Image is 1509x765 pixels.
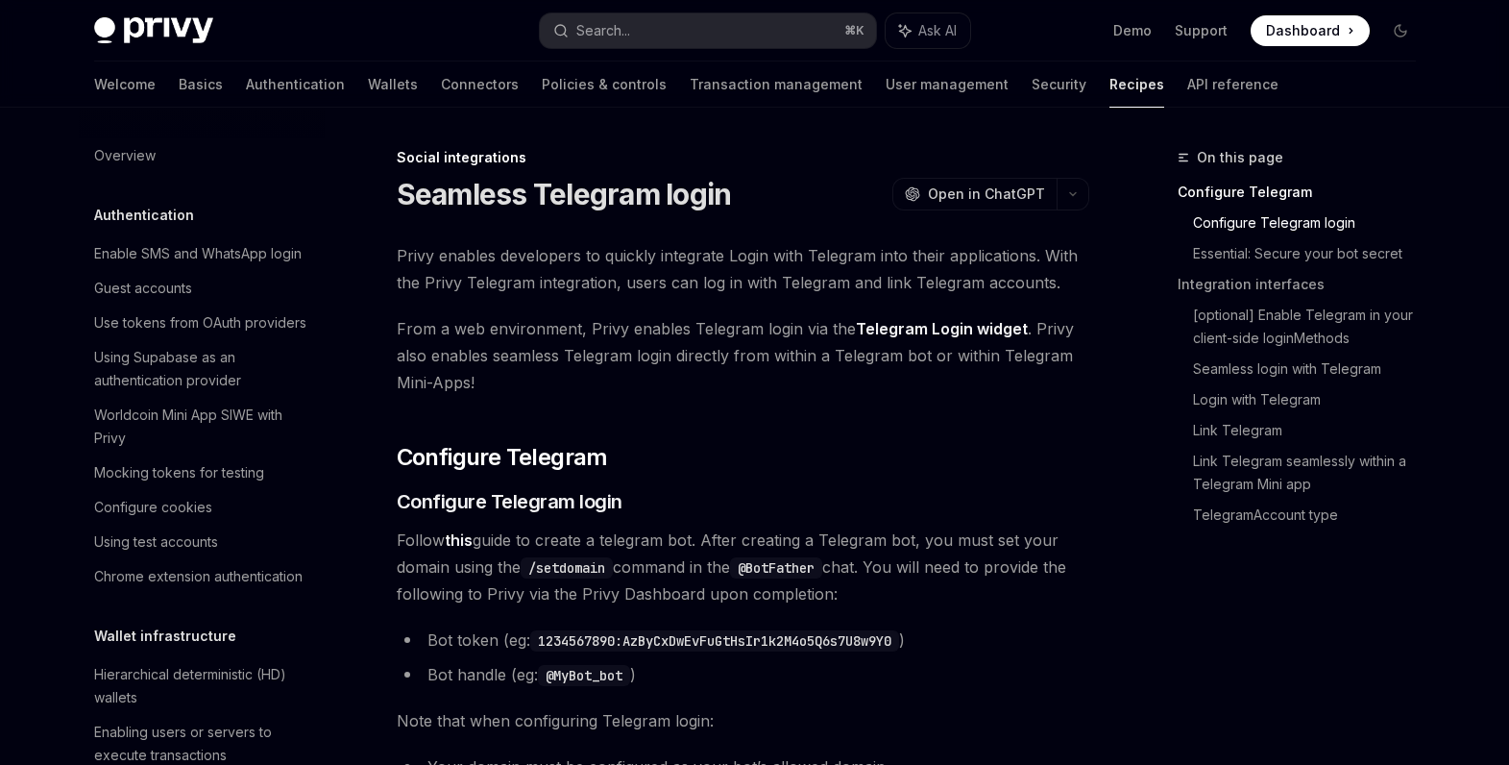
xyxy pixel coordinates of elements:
[397,527,1089,607] span: Follow guide to create a telegram bot. After creating a Telegram bot, you must set your domain us...
[79,490,325,525] a: Configure cookies
[397,661,1089,688] li: Bot handle (eg: )
[94,663,313,709] div: Hierarchical deterministic (HD) wallets
[79,657,325,715] a: Hierarchical deterministic (HD) wallets
[1187,62,1278,108] a: API reference
[1109,62,1164,108] a: Recipes
[79,236,325,271] a: Enable SMS and WhatsApp login
[246,62,345,108] a: Authentication
[397,488,622,515] span: Configure Telegram login
[918,21,957,40] span: Ask AI
[397,627,1089,654] li: Bot token (eg: )
[530,630,899,652] code: 1234567890:AzByCxDwEvFuGtHsIr1k2M4o5Q6s7U8w9Y0
[521,557,613,579] code: /setdomain
[94,461,264,484] div: Mocking tokens for testing
[397,442,608,473] span: Configure Telegram
[886,62,1009,108] a: User management
[94,531,218,554] div: Using test accounts
[94,404,313,450] div: Worldcoin Mini App SIWE with Privy
[397,148,1089,167] div: Social integrations
[79,398,325,456] a: Worldcoin Mini App SIWE with Privy
[1385,15,1416,46] button: Toggle dark mode
[79,559,325,594] a: Chrome extension authentication
[576,19,630,42] div: Search...
[1032,62,1086,108] a: Security
[94,144,156,167] div: Overview
[94,204,194,227] h5: Authentication
[1197,146,1283,169] span: On this page
[94,311,306,334] div: Use tokens from OAuth providers
[1193,500,1431,531] a: TelegramAccount type
[886,13,970,48] button: Ask AI
[94,496,212,519] div: Configure cookies
[397,177,732,211] h1: Seamless Telegram login
[94,565,303,588] div: Chrome extension authentication
[179,62,223,108] a: Basics
[1178,177,1431,208] a: Configure Telegram
[1193,384,1431,415] a: Login with Telegram
[540,13,876,48] button: Search...⌘K
[79,138,325,173] a: Overview
[1178,269,1431,300] a: Integration interfaces
[1266,21,1340,40] span: Dashboard
[730,557,822,579] code: @BotFather
[79,340,325,398] a: Using Supabase as an authentication provider
[94,17,213,44] img: dark logo
[441,62,519,108] a: Connectors
[79,525,325,559] a: Using test accounts
[1193,238,1431,269] a: Essential: Secure your bot secret
[79,271,325,306] a: Guest accounts
[94,346,313,392] div: Using Supabase as an authentication provider
[397,242,1089,296] span: Privy enables developers to quickly integrate Login with Telegram into their applications. With t...
[1193,208,1431,238] a: Configure Telegram login
[94,625,236,648] h5: Wallet infrastructure
[1113,21,1152,40] a: Demo
[844,23,864,38] span: ⌘ K
[1251,15,1370,46] a: Dashboard
[94,242,302,265] div: Enable SMS and WhatsApp login
[538,665,630,686] code: @MyBot_bot
[856,319,1028,339] a: Telegram Login widget
[1193,446,1431,500] a: Link Telegram seamlessly within a Telegram Mini app
[1193,415,1431,446] a: Link Telegram
[397,315,1089,396] span: From a web environment, Privy enables Telegram login via the . Privy also enables seamless Telegr...
[1193,300,1431,354] a: [optional] Enable Telegram in your client-side loginMethods
[1175,21,1228,40] a: Support
[928,185,1045,204] span: Open in ChatGPT
[445,531,473,551] a: this
[542,62,667,108] a: Policies & controls
[79,456,325,490] a: Mocking tokens for testing
[690,62,863,108] a: Transaction management
[892,178,1057,210] button: Open in ChatGPT
[94,62,156,108] a: Welcome
[94,277,192,300] div: Guest accounts
[397,707,1089,734] span: Note that when configuring Telegram login:
[1193,354,1431,384] a: Seamless login with Telegram
[368,62,418,108] a: Wallets
[79,306,325,340] a: Use tokens from OAuth providers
